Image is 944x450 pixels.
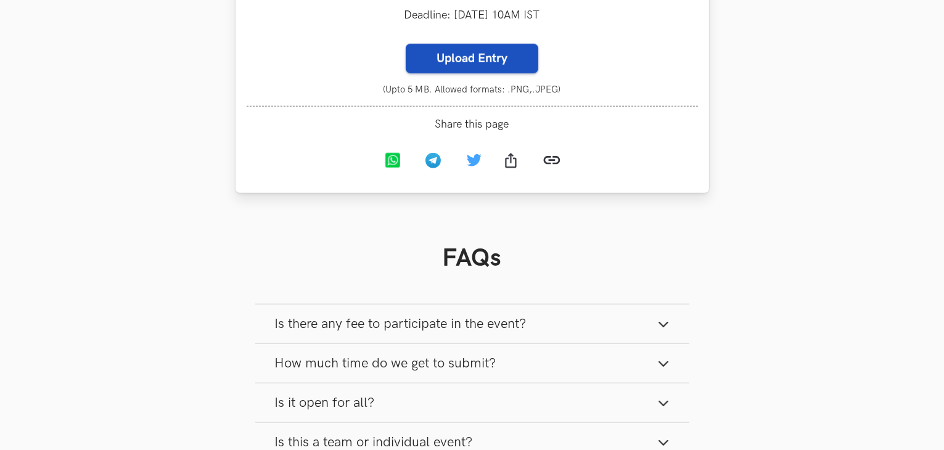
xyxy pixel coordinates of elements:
span: How much time do we get to submit? [275,355,496,372]
label: Upload Entry [406,44,538,73]
small: (Upto 5 MB. Allowed formats: .PNG,.JPEG) [247,84,698,95]
a: Share [493,144,533,181]
a: Telegram [415,144,456,181]
button: Is there any fee to participate in the event? [255,305,689,343]
button: How much time do we get to submit? [255,344,689,383]
span: Is it open for all? [275,395,375,411]
button: Is it open for all? [255,383,689,422]
a: Copy link [533,142,570,182]
img: Whatsapp [385,153,400,168]
img: Telegram [425,153,441,168]
span: Is there any fee to participate in the event? [275,316,527,332]
img: Share [505,153,516,168]
a: Whatsapp [374,144,415,181]
h1: FAQs [255,243,689,273]
span: Share this page [247,118,698,131]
